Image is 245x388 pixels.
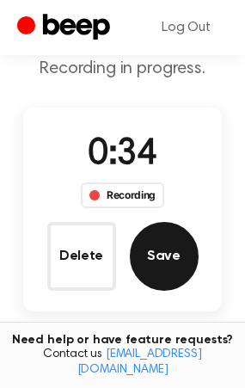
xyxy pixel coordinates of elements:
[10,348,235,378] span: Contact us
[130,222,199,291] button: Save Audio Record
[17,11,114,45] a: Beep
[14,59,231,80] p: Recording in progress.
[81,182,164,208] div: Recording
[77,348,202,376] a: [EMAIL_ADDRESS][DOMAIN_NAME]
[144,7,228,48] a: Log Out
[88,137,156,173] span: 0:34
[47,222,116,291] button: Delete Audio Record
